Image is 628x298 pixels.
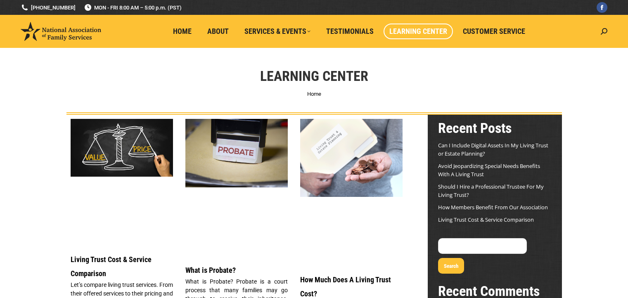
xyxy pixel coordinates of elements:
a: About [201,24,235,39]
a: What is Probate? [185,119,288,255]
a: Living Trust Cost & Service Comparison [71,255,152,278]
img: National Association of Family Services [21,22,101,41]
a: Living Trust Cost & Service Comparison [438,216,534,223]
span: Learning Center [389,27,447,36]
a: Can I Include Digital Assets In My Living Trust or Estate Planning? [438,142,548,157]
img: Living Trust Service and Price Comparison Blog Image [71,119,173,176]
img: What is Probate? [185,119,288,187]
a: Should I Hire a Professional Trustee For My Living Trust? [438,183,544,199]
a: How Much Does A Living Trust Cost? [300,275,391,298]
a: How Members Benefit From Our Association [438,203,548,211]
span: Testimonials [326,27,374,36]
span: About [207,27,229,36]
a: Testimonials [320,24,379,39]
span: MON - FRI 8:00 AM – 5:00 p.m. (PST) [84,4,182,12]
a: Learning Center [384,24,453,39]
a: What is Probate? [185,266,236,274]
button: Search [438,258,464,274]
h2: Recent Posts [438,119,552,137]
a: Home [307,91,321,97]
a: Customer Service [457,24,531,39]
h1: Learning Center [260,67,368,85]
img: Living Trust Cost [300,119,403,196]
a: Avoid Jeopardizing Special Needs Benefits With A Living Trust [438,162,540,178]
a: [PHONE_NUMBER] [21,4,76,12]
a: Living Trust Cost [300,119,403,264]
a: Home [167,24,197,39]
span: Home [173,27,192,36]
a: Facebook page opens in new window [597,2,607,13]
span: Customer Service [463,27,525,36]
a: Living Trust Service and Price Comparison Blog Image [71,119,173,244]
span: Services & Events [244,27,310,36]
